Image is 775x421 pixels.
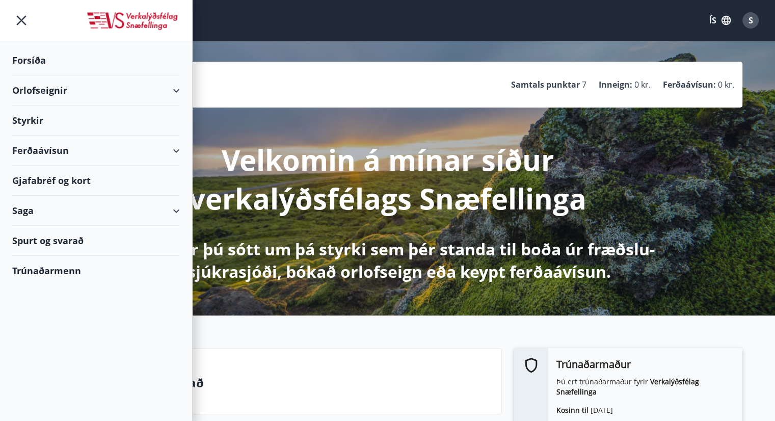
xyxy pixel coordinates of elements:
[86,11,180,32] img: union_logo
[749,15,753,26] span: S
[634,79,651,90] span: 0 kr.
[663,79,716,90] p: Ferðaávísun :
[511,79,580,90] p: Samtals punktar
[12,45,180,75] div: Forsíða
[12,106,180,136] div: Styrkir
[556,356,734,373] h6: Trúnaðarmaður
[12,196,180,226] div: Saga
[556,377,699,397] strong: Verkalýðsfélag Snæfellinga
[12,256,180,285] div: Trúnaðarmenn
[119,238,657,283] p: Hér getur þú sótt um þá styrki sem þér standa til boða úr fræðslu- og sjúkrasjóði, bókað orlofsei...
[738,8,763,33] button: S
[119,140,657,218] p: Velkomin á mínar síður verkalýðsfélags Snæfellinga
[718,79,734,90] span: 0 kr.
[556,377,734,397] p: Þú ert trúnaðarmaður fyrir
[599,79,632,90] p: Inneign :
[704,11,736,30] button: ÍS
[12,226,180,256] div: Spurt og svarað
[582,79,586,90] span: 7
[591,405,613,415] span: [DATE]
[12,136,180,166] div: Ferðaávísun
[12,166,180,196] div: Gjafabréf og kort
[556,405,734,415] p: Kosinn til
[12,75,180,106] div: Orlofseignir
[12,11,31,30] button: menu
[108,374,493,391] p: Spurt og svarað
